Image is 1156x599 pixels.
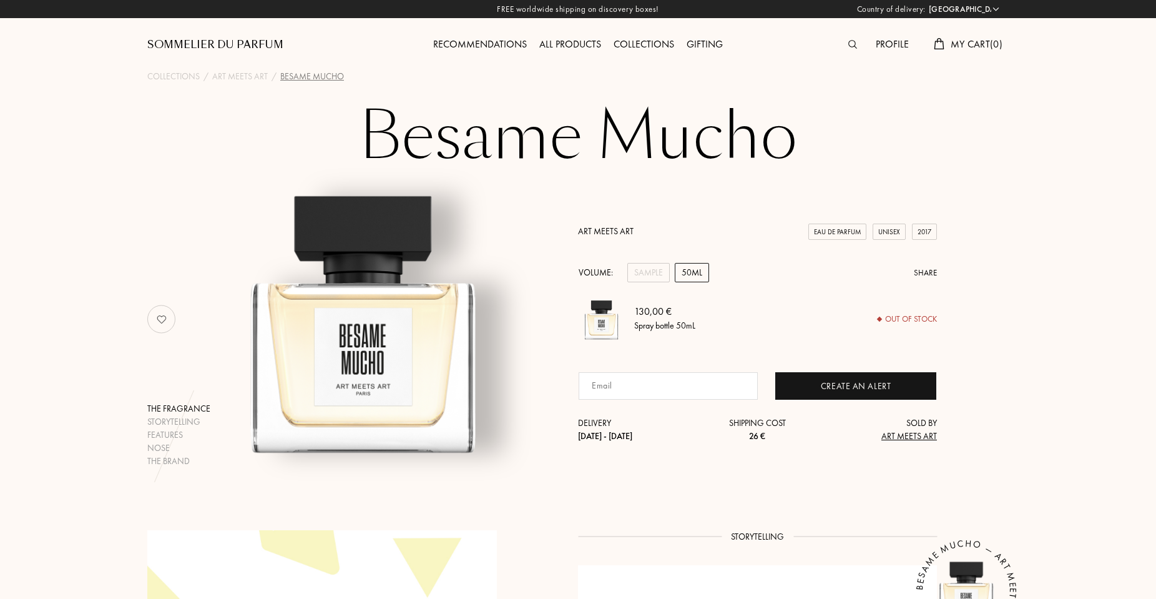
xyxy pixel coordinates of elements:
div: Gifting [680,37,729,53]
div: Delivery [578,417,698,443]
span: Country of delivery: [857,3,926,16]
div: Nose [147,442,210,455]
div: Besame Mucho [280,70,344,83]
a: Recommendations [427,37,533,51]
div: Spray bottle 50mL [634,319,695,332]
div: 50mL [675,263,709,282]
span: Art Meets Art [881,430,937,442]
img: search_icn.svg [848,40,857,49]
a: Art Meets Art [578,225,634,237]
a: All products [533,37,607,51]
span: My Cart ( 0 ) [951,37,1002,51]
div: Sold by [817,417,937,443]
img: no_like_p.png [149,307,174,332]
input: Email [579,372,758,400]
div: 130,00 € [634,304,695,319]
div: Eau de Parfum [808,224,866,240]
img: cart.svg [934,38,944,49]
div: Features [147,428,210,442]
div: 2017 [912,224,937,240]
span: [DATE] - [DATE] [578,430,632,442]
a: Profile [869,37,915,51]
div: / [203,70,208,83]
div: The brand [147,455,210,468]
div: Unisex [873,224,906,240]
img: Besame Mucho Art Meets Art [578,295,625,342]
div: Recommendations [427,37,533,53]
a: Art Meets Art [212,70,268,83]
a: Sommelier du Parfum [147,37,283,52]
div: All products [533,37,607,53]
div: The fragrance [147,402,210,415]
div: Volume: [578,263,620,282]
a: Gifting [680,37,729,51]
a: Collections [607,37,680,51]
span: 26 € [749,430,765,442]
div: Share [914,267,937,279]
div: Shipping cost [698,417,818,443]
div: Collections [607,37,680,53]
h1: Besame Mucho [266,102,890,171]
div: / [272,70,277,83]
img: Besame Mucho Art Meets Art [208,159,517,468]
div: Sample [627,263,670,282]
div: Profile [869,37,915,53]
a: Collections [147,70,200,83]
div: Out of stock [878,313,937,325]
div: Create an alert [775,372,936,400]
div: Storytelling [147,415,210,428]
